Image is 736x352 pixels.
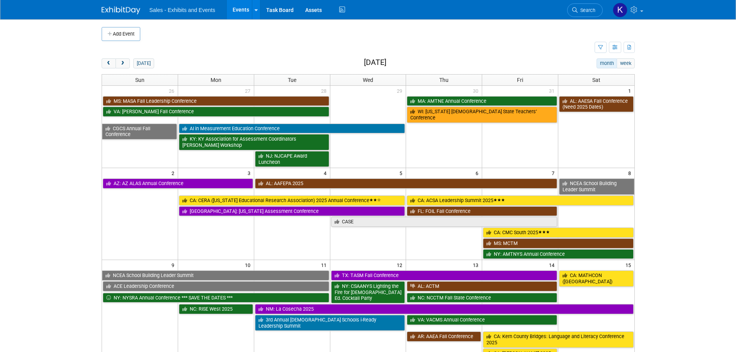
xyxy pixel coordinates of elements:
a: CA: ACSA Leadership Summit 2025 [407,196,633,206]
span: 4 [323,168,330,178]
a: 3rd Annual [DEMOGRAPHIC_DATA] Schools i-Ready Leadership Summit [255,315,405,331]
a: AR: AAEA Fall Conference [407,332,481,342]
span: Sat [592,77,600,83]
a: WI: [US_STATE] [DEMOGRAPHIC_DATA] State Teachers’ Conference [407,107,557,122]
button: month [597,58,617,68]
span: 1 [627,86,634,95]
span: 13 [472,260,482,270]
a: ACE Leadership Conference [103,281,329,291]
span: 29 [396,86,406,95]
a: FL: FOIL Fall Conference [407,206,557,216]
button: prev [102,58,116,68]
a: NCEA School Building Leader Summit [102,270,329,281]
span: 8 [627,168,634,178]
span: Tue [288,77,296,83]
a: AL: ACTM [407,281,557,291]
img: Kara Haven [613,3,627,17]
span: 6 [475,168,482,178]
button: week [617,58,634,68]
span: 28 [320,86,330,95]
span: 5 [399,168,406,178]
span: 30 [472,86,482,95]
button: Add Event [102,27,140,41]
a: NCEA School Building Leader Summit [559,179,634,194]
a: CA: CMC South 2025 [483,228,633,238]
a: AZ: AZ ALAS Annual Conference [103,179,253,189]
a: CA: Kern County Bridges: Language and Literacy Conference 2025 [483,332,633,347]
a: [GEOGRAPHIC_DATA]: [US_STATE] Assessment Conference [179,206,405,216]
span: 31 [548,86,558,95]
span: 9 [171,260,178,270]
span: Wed [363,77,373,83]
span: 7 [551,168,558,178]
span: Search [578,7,595,13]
button: next [116,58,130,68]
a: AI in Measurement Education Conference [179,124,405,134]
a: AL: AAFEPA 2025 [255,179,557,189]
span: 15 [625,260,634,270]
span: 12 [396,260,406,270]
span: Fri [517,77,523,83]
span: Mon [211,77,221,83]
a: TX: TASM Fall Conference [331,270,558,281]
span: 3 [247,168,254,178]
a: NC: NCCTM Fall State Conference [407,293,557,303]
span: 26 [168,86,178,95]
a: AL: AAESA Fall Conference (Need 2025 Dates) [559,96,633,112]
a: CGCS Annual Fall Conference [102,124,177,139]
a: NC: RISE West 2025 [179,304,253,314]
span: Thu [439,77,449,83]
h2: [DATE] [364,58,386,67]
a: KY: KY Association for Assessment Coordinators [PERSON_NAME] Workshop [179,134,329,150]
span: 10 [244,260,254,270]
a: VA: VACMS Annual Conference [407,315,557,325]
a: CASE [331,217,558,227]
a: NY: NYSRA Annual Conference *** SAVE THE DATES *** [103,293,329,303]
a: MS: MCTM [483,238,633,248]
span: 14 [548,260,558,270]
img: ExhibitDay [102,7,140,14]
span: 27 [244,86,254,95]
a: NJ: NJCAPE Award Luncheon [255,151,329,167]
span: Sales - Exhibits and Events [150,7,215,13]
a: CA: CERA ([US_STATE] Educational Research Association) 2025 Annual Conference [179,196,405,206]
span: Sun [135,77,144,83]
a: Search [567,3,603,17]
a: CA: MATHCON ([GEOGRAPHIC_DATA]) [559,270,633,286]
a: MS: MASA Fall Leadership Conference [103,96,329,106]
a: NM: La Cosecha 2025 [255,304,634,314]
a: NY: AMTNYS Annual Conference [483,249,633,259]
a: VA: [PERSON_NAME] Fall Conference [103,107,329,117]
a: MA: AMTNE Annual Conference [407,96,557,106]
a: NY: CSAANYS Lighting the Fire for [DEMOGRAPHIC_DATA] Ed. Cocktail Party [331,281,405,303]
span: 2 [171,168,178,178]
span: 11 [320,260,330,270]
button: [DATE] [133,58,154,68]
